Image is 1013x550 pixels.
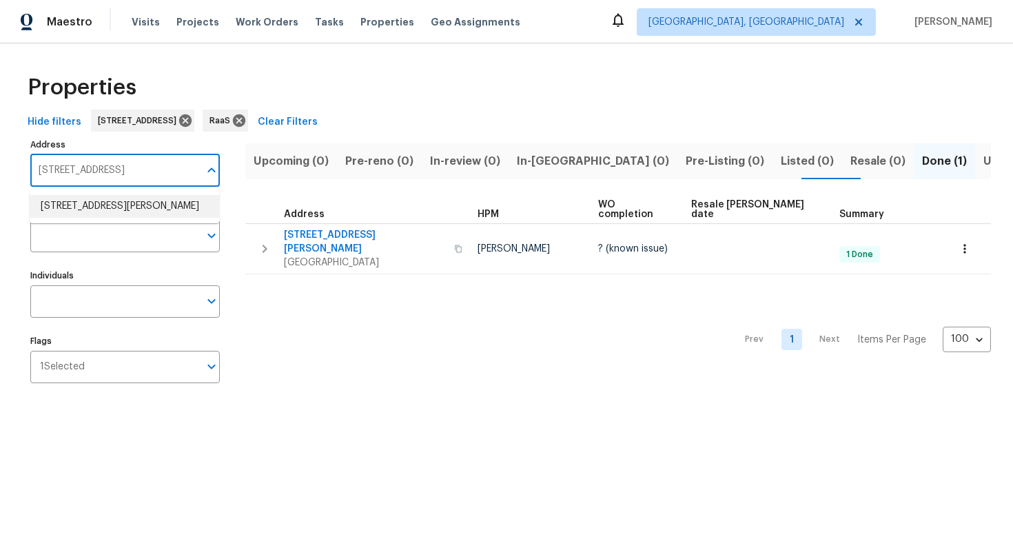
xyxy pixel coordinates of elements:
span: Upcoming (0) [254,152,329,171]
span: Geo Assignments [431,15,520,29]
span: 1 Done [841,249,879,261]
span: In-[GEOGRAPHIC_DATA] (0) [517,152,669,171]
span: Properties [360,15,414,29]
nav: Pagination Navigation [732,283,991,397]
button: Open [202,226,221,245]
span: Pre-reno (0) [345,152,413,171]
span: [GEOGRAPHIC_DATA] [284,256,446,269]
label: Individuals [30,272,220,280]
button: Open [202,357,221,376]
span: Resale [PERSON_NAME] date [691,200,816,219]
span: Visits [132,15,160,29]
span: Done (1) [922,152,967,171]
span: Properties [28,81,136,94]
span: Tasks [315,17,344,27]
span: Listed (0) [781,152,834,171]
span: [PERSON_NAME] [909,15,992,29]
input: Search ... [30,154,199,187]
div: RaaS [203,110,248,132]
label: Flags [30,337,220,345]
span: RaaS [209,114,236,128]
label: Address [30,141,220,149]
span: Projects [176,15,219,29]
a: Goto page 1 [781,329,802,350]
li: [STREET_ADDRESS][PERSON_NAME] [30,195,219,218]
button: Hide filters [22,110,87,135]
span: Hide filters [28,114,81,131]
span: HPM [478,210,499,219]
span: Pre-Listing (0) [686,152,764,171]
span: Address [284,210,325,219]
span: In-review (0) [430,152,500,171]
span: Maestro [47,15,92,29]
div: [STREET_ADDRESS] [91,110,194,132]
span: Resale (0) [850,152,905,171]
p: Items Per Page [857,333,926,347]
span: ? (known issue) [598,244,668,254]
span: [STREET_ADDRESS][PERSON_NAME] [284,228,446,256]
span: Clear Filters [258,114,318,131]
span: [GEOGRAPHIC_DATA], [GEOGRAPHIC_DATA] [648,15,844,29]
span: 1 Selected [40,361,85,373]
span: Work Orders [236,15,298,29]
button: Close [202,161,221,180]
button: Clear Filters [252,110,323,135]
div: 100 [943,321,991,357]
span: [STREET_ADDRESS] [98,114,182,128]
button: Open [202,292,221,311]
span: Summary [839,210,884,219]
span: WO completion [598,200,668,219]
span: [PERSON_NAME] [478,244,550,254]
